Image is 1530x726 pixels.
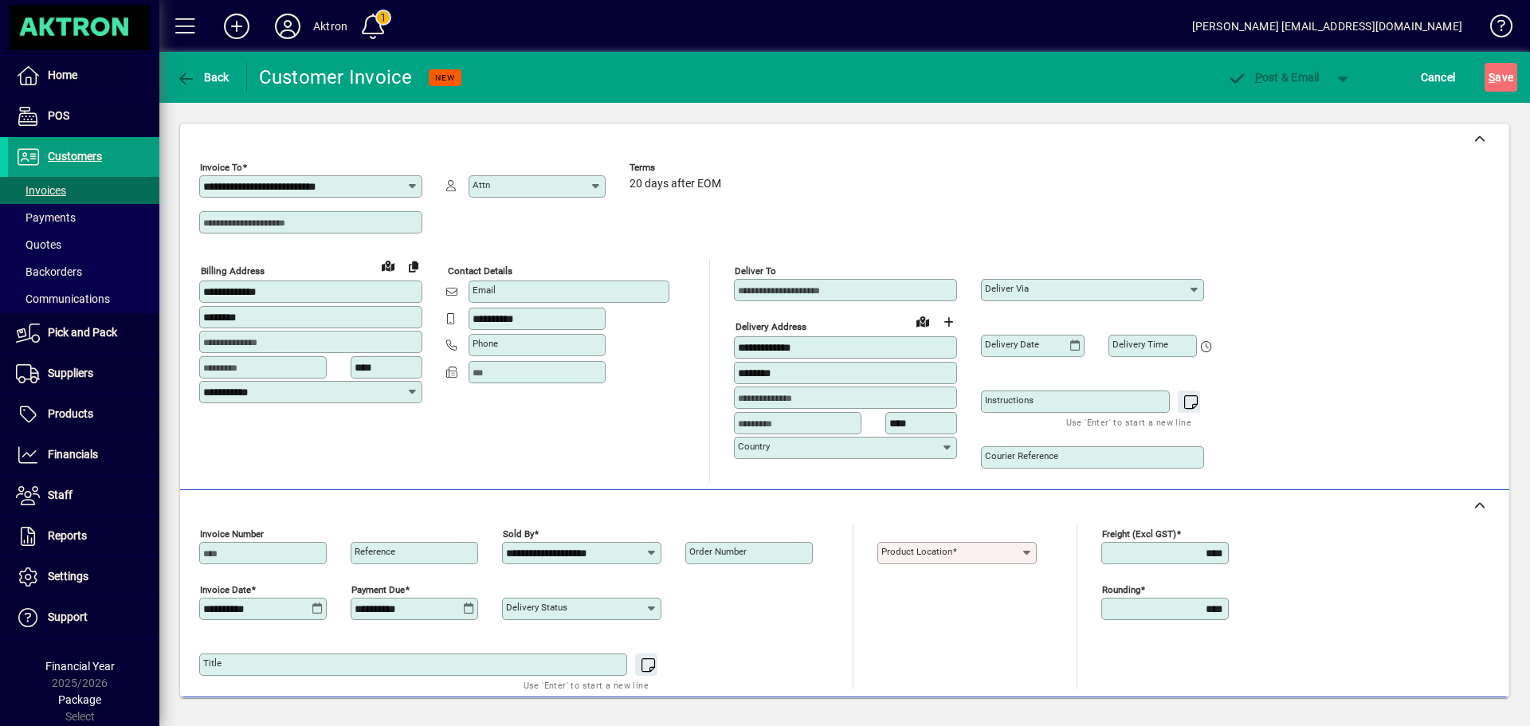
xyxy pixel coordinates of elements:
a: View on map [910,308,936,334]
a: Reports [8,516,159,556]
mat-label: Sold by [503,528,534,540]
span: Communications [16,292,110,305]
mat-label: Product location [881,546,952,557]
a: Pick and Pack [8,313,159,353]
span: Cancel [1421,65,1456,90]
mat-label: Phone [473,338,498,349]
a: Backorders [8,258,159,285]
a: Support [8,598,159,638]
span: ost & Email [1227,71,1320,84]
div: Customer Invoice [259,65,413,90]
div: Aktron [313,14,347,39]
mat-hint: Use 'Enter' to start a new line [524,676,649,694]
mat-label: Reference [355,546,395,557]
mat-label: Delivery date [985,339,1039,350]
mat-label: Delivery time [1112,339,1168,350]
span: NEW [435,73,455,83]
app-page-header-button: Back [159,63,247,92]
a: Settings [8,557,159,597]
span: Financials [48,448,98,461]
span: Customers [48,150,102,163]
a: Staff [8,476,159,516]
div: [PERSON_NAME] [EMAIL_ADDRESS][DOMAIN_NAME] [1192,14,1462,39]
button: Back [172,63,233,92]
span: 20 days after EOM [630,178,721,190]
a: Quotes [8,231,159,258]
a: Knowledge Base [1478,3,1510,55]
span: Staff [48,489,73,501]
mat-label: Invoice To [200,162,242,173]
mat-label: Attn [473,179,490,190]
mat-label: Title [203,657,222,669]
mat-label: Deliver To [735,265,776,277]
span: ave [1489,65,1513,90]
mat-label: Deliver via [985,283,1029,294]
span: Products [48,407,93,420]
mat-label: Freight (excl GST) [1102,528,1176,540]
span: Terms [630,163,725,173]
a: POS [8,96,159,136]
button: Copy to Delivery address [401,253,426,279]
span: Quotes [16,238,61,251]
span: POS [48,109,69,122]
mat-label: Delivery status [506,602,567,613]
span: Back [176,71,229,84]
span: Support [48,610,88,623]
a: Home [8,56,159,96]
mat-label: Rounding [1102,584,1140,595]
button: Add [211,12,262,41]
button: Save [1485,63,1517,92]
span: Suppliers [48,367,93,379]
a: Communications [8,285,159,312]
a: Products [8,394,159,434]
span: Financial Year [45,660,115,673]
mat-label: Courier Reference [985,450,1058,461]
a: View on map [375,253,401,278]
button: Profile [262,12,313,41]
mat-label: Country [738,441,770,452]
mat-hint: Use 'Enter' to start a new line [1066,413,1191,431]
a: Invoices [8,177,159,204]
mat-label: Order number [689,546,747,557]
mat-label: Invoice number [200,528,264,540]
button: Post & Email [1219,63,1328,92]
span: Home [48,69,77,81]
mat-label: Instructions [985,394,1034,406]
a: Payments [8,204,159,231]
button: Choose address [936,309,961,335]
mat-label: Invoice date [200,584,251,595]
mat-label: Email [473,285,496,296]
span: Reports [48,529,87,542]
span: P [1255,71,1262,84]
span: Backorders [16,265,82,278]
span: Payments [16,211,76,224]
span: Invoices [16,184,66,197]
span: Pick and Pack [48,326,117,339]
mat-label: Payment due [351,584,405,595]
a: Financials [8,435,159,475]
span: S [1489,71,1495,84]
span: Package [58,693,101,706]
button: Cancel [1417,63,1460,92]
a: Suppliers [8,354,159,394]
span: Settings [48,570,88,583]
